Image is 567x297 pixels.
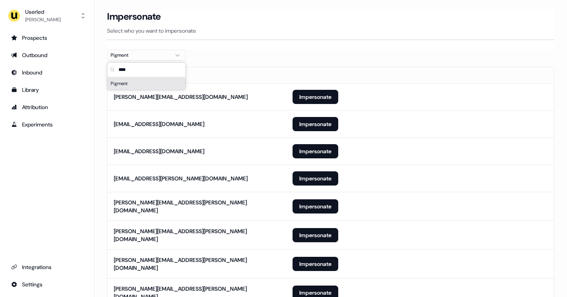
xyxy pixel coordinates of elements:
[114,147,204,155] div: [EMAIL_ADDRESS][DOMAIN_NAME]
[293,171,338,186] button: Impersonate
[11,121,83,128] div: Experiments
[107,67,286,83] th: Email
[6,84,88,96] a: Go to templates
[293,199,338,213] button: Impersonate
[6,278,88,291] a: Go to integrations
[11,51,83,59] div: Outbound
[25,8,61,16] div: Userled
[6,101,88,113] a: Go to attribution
[107,77,185,90] div: Pigment
[107,50,186,61] button: Pigment
[107,77,185,90] div: Suggestions
[6,118,88,131] a: Go to experiments
[6,261,88,273] a: Go to integrations
[114,93,248,101] div: [PERSON_NAME][EMAIL_ADDRESS][DOMAIN_NAME]
[11,263,83,271] div: Integrations
[11,34,83,42] div: Prospects
[11,103,83,111] div: Attribution
[114,174,248,182] div: [EMAIL_ADDRESS][PERSON_NAME][DOMAIN_NAME]
[11,86,83,94] div: Library
[6,32,88,44] a: Go to prospects
[293,117,338,131] button: Impersonate
[293,90,338,104] button: Impersonate
[114,120,204,128] div: [EMAIL_ADDRESS][DOMAIN_NAME]
[114,256,280,272] div: [PERSON_NAME][EMAIL_ADDRESS][PERSON_NAME][DOMAIN_NAME]
[25,16,61,24] div: [PERSON_NAME]
[11,280,83,288] div: Settings
[107,11,161,22] h3: Impersonate
[114,199,280,214] div: [PERSON_NAME][EMAIL_ADDRESS][PERSON_NAME][DOMAIN_NAME]
[11,69,83,76] div: Inbound
[111,51,170,59] div: Pigment
[114,227,280,243] div: [PERSON_NAME][EMAIL_ADDRESS][PERSON_NAME][DOMAIN_NAME]
[6,66,88,79] a: Go to Inbound
[293,144,338,158] button: Impersonate
[293,228,338,242] button: Impersonate
[6,49,88,61] a: Go to outbound experience
[293,257,338,271] button: Impersonate
[107,27,554,35] p: Select who you want to impersonate
[6,6,88,25] button: Userled[PERSON_NAME]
